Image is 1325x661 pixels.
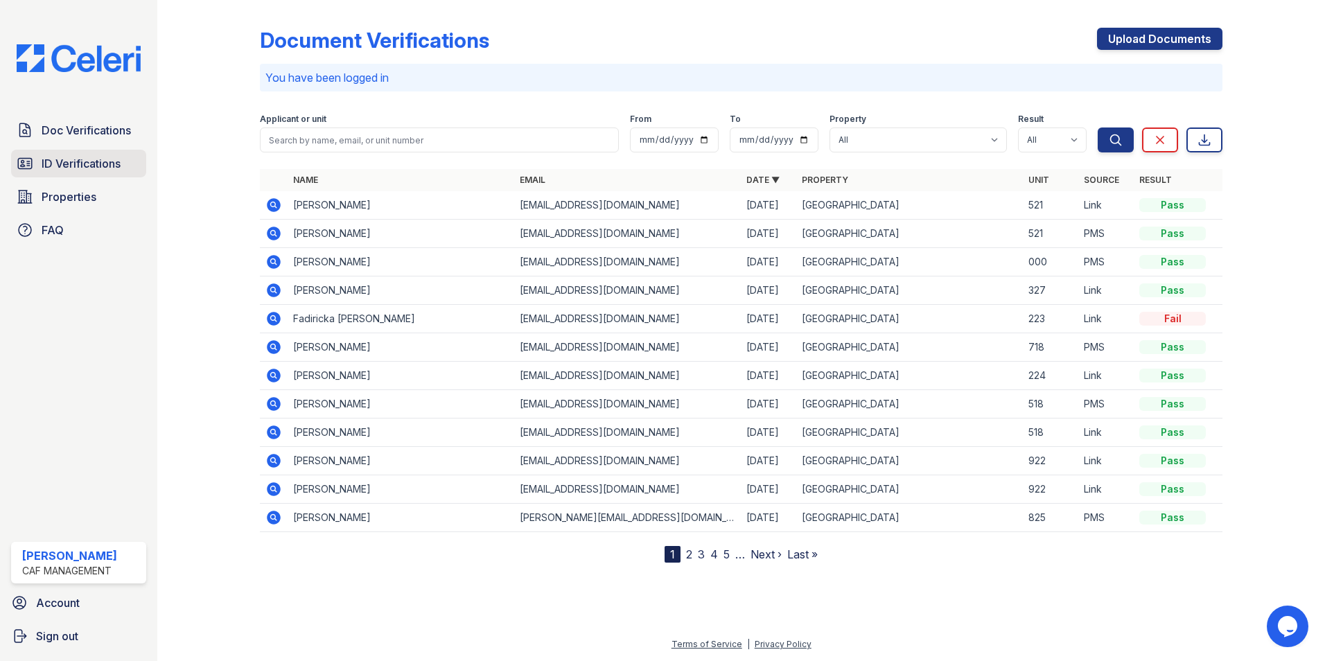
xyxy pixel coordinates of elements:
a: Last » [787,547,818,561]
td: PMS [1078,333,1134,362]
a: Privacy Policy [755,639,811,649]
td: [EMAIL_ADDRESS][DOMAIN_NAME] [514,333,741,362]
div: | [747,639,750,649]
td: 922 [1023,475,1078,504]
td: [GEOGRAPHIC_DATA] [796,362,1023,390]
a: 5 [723,547,730,561]
td: [EMAIL_ADDRESS][DOMAIN_NAME] [514,447,741,475]
td: [DATE] [741,333,796,362]
div: Pass [1139,454,1206,468]
div: Pass [1139,369,1206,382]
iframe: chat widget [1267,606,1311,647]
a: 4 [710,547,718,561]
div: Pass [1139,255,1206,269]
span: Account [36,594,80,611]
td: [GEOGRAPHIC_DATA] [796,390,1023,418]
td: [GEOGRAPHIC_DATA] [796,418,1023,447]
td: [DATE] [741,305,796,333]
td: [EMAIL_ADDRESS][DOMAIN_NAME] [514,220,741,248]
div: Pass [1139,511,1206,525]
td: PMS [1078,220,1134,248]
p: You have been logged in [265,69,1217,86]
a: Properties [11,183,146,211]
td: [PERSON_NAME] [288,248,514,276]
td: [PERSON_NAME] [288,220,514,248]
td: [EMAIL_ADDRESS][DOMAIN_NAME] [514,276,741,305]
td: [GEOGRAPHIC_DATA] [796,504,1023,532]
div: Fail [1139,312,1206,326]
td: Link [1078,276,1134,305]
td: PMS [1078,504,1134,532]
td: 224 [1023,362,1078,390]
td: [DATE] [741,418,796,447]
td: Link [1078,362,1134,390]
td: 922 [1023,447,1078,475]
td: [GEOGRAPHIC_DATA] [796,305,1023,333]
div: Pass [1139,340,1206,354]
td: 000 [1023,248,1078,276]
td: [PERSON_NAME] [288,504,514,532]
td: [PERSON_NAME] [288,447,514,475]
td: [GEOGRAPHIC_DATA] [796,220,1023,248]
td: 825 [1023,504,1078,532]
td: [GEOGRAPHIC_DATA] [796,447,1023,475]
td: Link [1078,191,1134,220]
td: Link [1078,305,1134,333]
td: [GEOGRAPHIC_DATA] [796,333,1023,362]
div: Pass [1139,482,1206,496]
td: PMS [1078,390,1134,418]
div: Pass [1139,227,1206,240]
td: PMS [1078,248,1134,276]
div: Pass [1139,198,1206,212]
a: Date ▼ [746,175,780,185]
label: Property [830,114,866,125]
label: To [730,114,741,125]
span: FAQ [42,222,64,238]
a: 3 [698,547,705,561]
img: CE_Logo_Blue-a8612792a0a2168367f1c8372b55b34899dd931a85d93a1a3d3e32e68fde9ad4.png [6,44,152,72]
td: [EMAIL_ADDRESS][DOMAIN_NAME] [514,418,741,447]
a: Terms of Service [672,639,742,649]
a: Unit [1028,175,1049,185]
td: Link [1078,475,1134,504]
div: Pass [1139,397,1206,411]
a: Email [520,175,545,185]
div: Pass [1139,425,1206,439]
td: [EMAIL_ADDRESS][DOMAIN_NAME] [514,248,741,276]
td: [PERSON_NAME] [288,333,514,362]
span: Sign out [36,628,78,644]
td: [DATE] [741,475,796,504]
label: Applicant or unit [260,114,326,125]
td: [PERSON_NAME][EMAIL_ADDRESS][DOMAIN_NAME] [514,504,741,532]
a: Account [6,589,152,617]
label: From [630,114,651,125]
a: Property [802,175,848,185]
td: [EMAIL_ADDRESS][DOMAIN_NAME] [514,475,741,504]
div: Document Verifications [260,28,489,53]
td: [DATE] [741,447,796,475]
td: [PERSON_NAME] [288,276,514,305]
td: [GEOGRAPHIC_DATA] [796,248,1023,276]
td: 521 [1023,191,1078,220]
td: Link [1078,418,1134,447]
td: 518 [1023,418,1078,447]
a: Sign out [6,622,152,650]
td: 223 [1023,305,1078,333]
a: FAQ [11,216,146,244]
td: 521 [1023,220,1078,248]
div: [PERSON_NAME] [22,547,117,564]
td: [DATE] [741,248,796,276]
td: [GEOGRAPHIC_DATA] [796,475,1023,504]
td: [DATE] [741,220,796,248]
td: 327 [1023,276,1078,305]
td: Link [1078,447,1134,475]
div: 1 [665,546,681,563]
td: 518 [1023,390,1078,418]
span: Properties [42,188,96,205]
td: [GEOGRAPHIC_DATA] [796,191,1023,220]
td: [EMAIL_ADDRESS][DOMAIN_NAME] [514,390,741,418]
td: [DATE] [741,276,796,305]
td: [EMAIL_ADDRESS][DOMAIN_NAME] [514,191,741,220]
td: Fadiricka [PERSON_NAME] [288,305,514,333]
